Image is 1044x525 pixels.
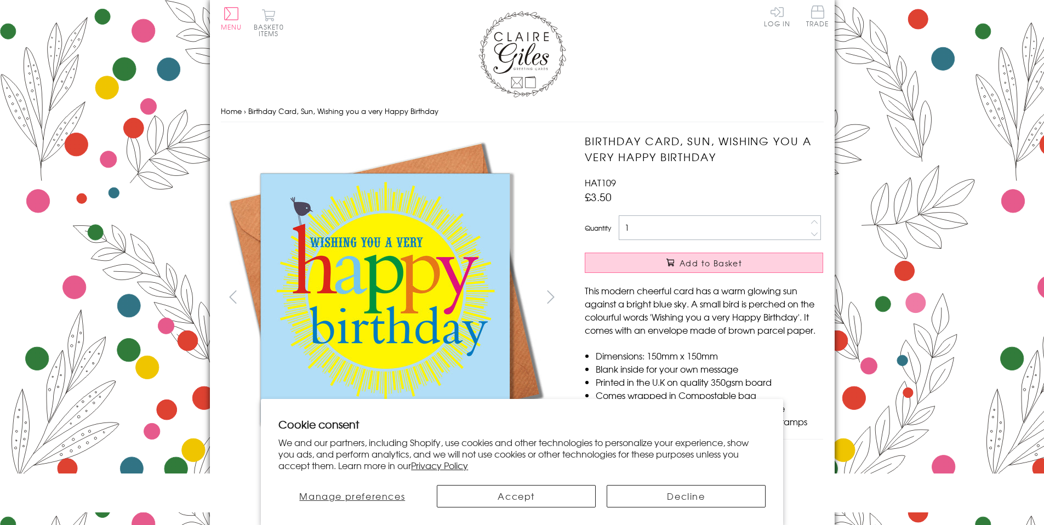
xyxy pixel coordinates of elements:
[806,5,829,27] span: Trade
[248,106,438,116] span: Birthday Card, Sun, Wishing you a very Happy Birthday
[596,349,823,362] li: Dimensions: 150mm x 150mm
[585,223,611,233] label: Quantity
[764,5,790,27] a: Log In
[596,362,823,375] li: Blank inside for your own message
[254,9,284,37] button: Basket0 items
[221,7,242,30] button: Menu
[538,284,563,309] button: next
[278,437,766,471] p: We and our partners, including Shopify, use cookies and other technologies to personalize your ex...
[478,11,566,98] img: Claire Giles Greetings Cards
[221,284,246,309] button: prev
[278,416,766,432] h2: Cookie consent
[221,22,242,32] span: Menu
[244,106,246,116] span: ›
[437,485,596,507] button: Accept
[585,189,612,204] span: £3.50
[585,253,823,273] button: Add to Basket
[585,133,823,165] h1: Birthday Card, Sun, Wishing you a very Happy Birthday
[607,485,766,507] button: Decline
[680,258,742,269] span: Add to Basket
[596,375,823,389] li: Printed in the U.K on quality 350gsm board
[411,459,468,472] a: Privacy Policy
[278,485,426,507] button: Manage preferences
[585,284,823,336] p: This modern cheerful card has a warm glowing sun against a bright blue sky. A small bird is perch...
[806,5,829,29] a: Trade
[259,22,284,38] span: 0 items
[585,176,616,189] span: HAT109
[221,106,242,116] a: Home
[299,489,405,503] span: Manage preferences
[221,100,824,123] nav: breadcrumbs
[596,389,823,402] li: Comes wrapped in Compostable bag
[221,133,550,462] img: Birthday Card, Sun, Wishing you a very Happy Birthday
